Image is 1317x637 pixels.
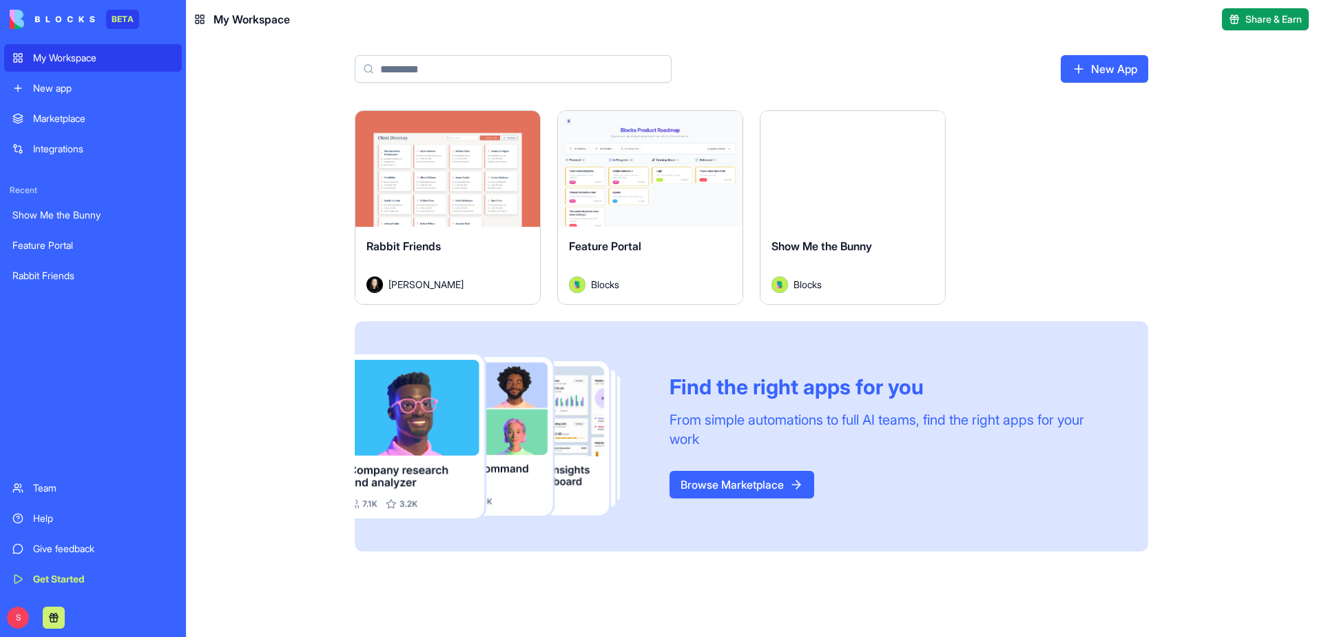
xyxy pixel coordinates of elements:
[33,112,174,125] div: Marketplace
[214,11,290,28] span: My Workspace
[388,277,464,292] span: [PERSON_NAME]
[4,105,182,132] a: Marketplace
[355,354,647,519] img: Frame_181_egmpey.png
[10,10,139,29] a: BETA
[591,277,619,292] span: Blocks
[1245,12,1302,26] span: Share & Earn
[33,142,174,156] div: Integrations
[106,10,139,29] div: BETA
[355,110,541,305] a: Rabbit FriendsAvatar[PERSON_NAME]
[33,572,174,586] div: Get Started
[760,110,946,305] a: Show Me the BunnyAvatarBlocks
[12,208,174,222] div: Show Me the Bunny
[4,505,182,532] a: Help
[771,239,872,253] span: Show Me the Bunny
[670,471,814,498] a: Browse Marketplace
[1222,8,1309,30] button: Share & Earn
[12,239,174,252] div: Feature Portal
[1061,55,1148,83] a: New App
[670,410,1115,449] div: From simple automations to full AI teams, find the right apps for your work
[33,542,174,556] div: Give feedback
[670,374,1115,399] div: Find the right apps for you
[4,232,182,259] a: Feature Portal
[569,276,585,293] img: Avatar
[4,185,182,196] span: Recent
[4,135,182,163] a: Integrations
[4,565,182,593] a: Get Started
[12,269,174,283] div: Rabbit Friends
[794,277,822,292] span: Blocks
[4,201,182,229] a: Show Me the Bunny
[7,607,29,629] span: S
[4,474,182,502] a: Team
[33,512,174,525] div: Help
[10,10,95,29] img: logo
[4,535,182,563] a: Give feedback
[366,239,441,253] span: Rabbit Friends
[33,81,174,95] div: New app
[33,51,174,65] div: My Workspace
[4,44,182,72] a: My Workspace
[4,74,182,102] a: New app
[33,481,174,495] div: Team
[366,276,383,293] img: Avatar
[569,239,641,253] span: Feature Portal
[557,110,743,305] a: Feature PortalAvatarBlocks
[771,276,788,293] img: Avatar
[4,262,182,290] a: Rabbit Friends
